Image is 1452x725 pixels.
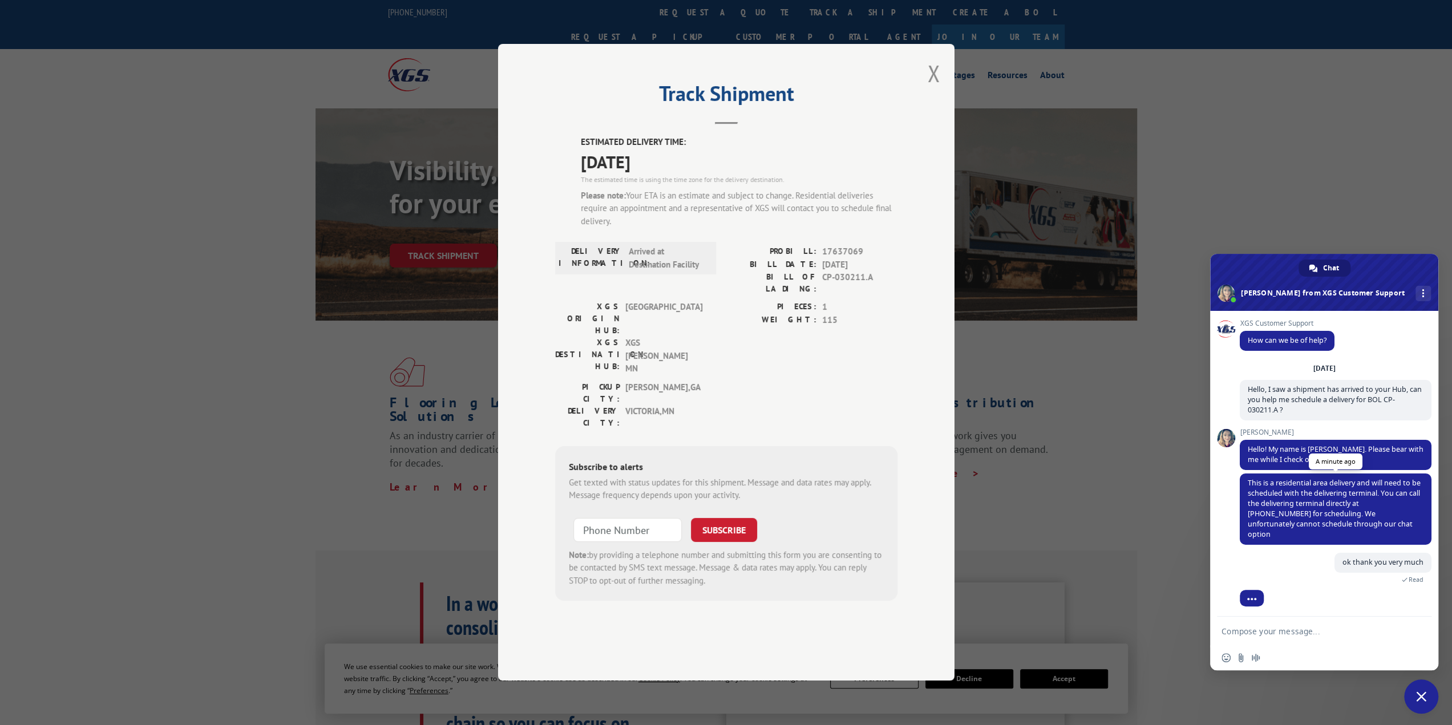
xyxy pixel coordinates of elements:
[1342,557,1423,567] span: ok thank you very much
[629,246,706,272] span: Arrived at Destination Facility
[569,549,884,588] div: by providing a telephone number and submitting this form you are consenting to be contacted by SM...
[581,136,897,149] label: ESTIMATED DELIVERY TIME:
[581,189,897,228] div: Your ETA is an estimate and subject to change. Residential deliveries require an appointment and ...
[1222,653,1231,662] span: Insert an emoji
[726,301,816,314] label: PIECES:
[1240,319,1334,327] span: XGS Customer Support
[822,246,897,259] span: 17637069
[1236,653,1245,662] span: Send a file
[573,518,682,542] input: Phone Number
[1248,478,1421,539] span: This is a residential area delivery and will need to be scheduled with the delivering terminal. Y...
[555,301,620,337] label: XGS ORIGIN HUB:
[726,314,816,327] label: WEIGHT:
[555,405,620,429] label: DELIVERY CITY:
[1248,444,1423,464] span: Hello! My name is [PERSON_NAME]. Please bear with me while I check on this for you
[625,301,702,337] span: [GEOGRAPHIC_DATA]
[1248,335,1326,345] span: How can we be of help?
[625,405,702,429] span: VICTORIA , MN
[822,272,897,295] span: CP-030211.A
[555,337,620,376] label: XGS DESTINATION HUB:
[1299,260,1350,277] div: Chat
[581,190,626,201] strong: Please note:
[559,246,623,272] label: DELIVERY INFORMATION:
[625,381,702,405] span: [PERSON_NAME] , GA
[1248,384,1422,415] span: Hello, I saw a shipment has arrived to your Hub, can you help me schedule a delivery for BOL CP-0...
[1240,428,1431,436] span: [PERSON_NAME]
[1404,679,1438,714] div: Close chat
[822,314,897,327] span: 115
[569,549,589,560] strong: Note:
[625,337,702,376] span: XGS [PERSON_NAME] MN
[928,58,940,88] button: Close modal
[581,175,897,185] div: The estimated time is using the time zone for the delivery destination.
[1251,653,1260,662] span: Audio message
[726,246,816,259] label: PROBILL:
[1222,626,1402,637] textarea: Compose your message...
[691,518,757,542] button: SUBSCRIBE
[1409,576,1423,584] span: Read
[822,301,897,314] span: 1
[555,381,620,405] label: PICKUP CITY:
[569,476,884,502] div: Get texted with status updates for this shipment. Message and data rates may apply. Message frequ...
[555,86,897,107] h2: Track Shipment
[726,258,816,272] label: BILL DATE:
[569,460,884,476] div: Subscribe to alerts
[1313,365,1336,372] div: [DATE]
[726,272,816,295] label: BILL OF LADING:
[1323,260,1339,277] span: Chat
[1415,286,1431,301] div: More channels
[581,149,897,175] span: [DATE]
[822,258,897,272] span: [DATE]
